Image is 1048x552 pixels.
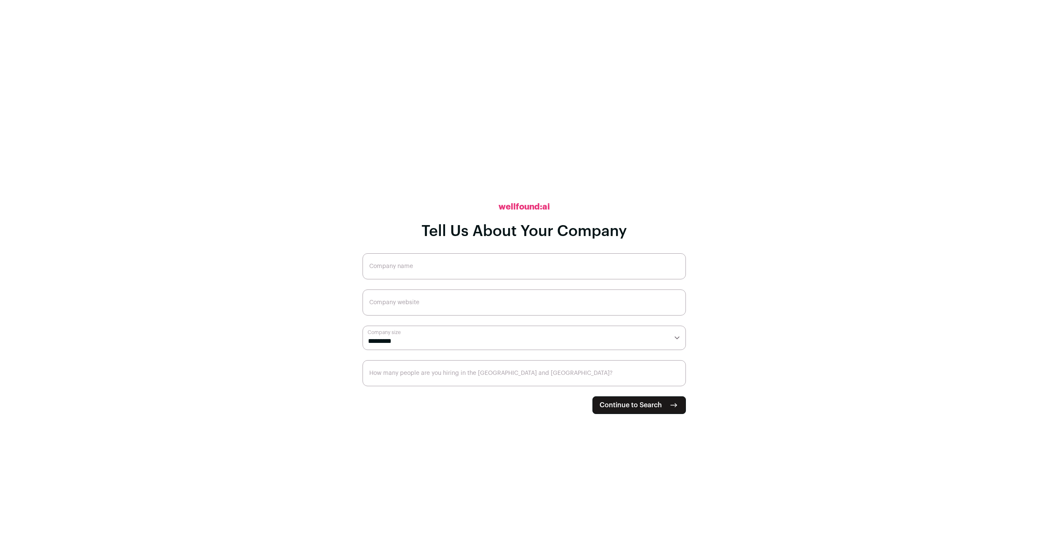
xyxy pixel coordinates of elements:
input: Company name [363,253,686,279]
input: Company website [363,289,686,316]
span: Continue to Search [600,400,662,410]
input: How many people are you hiring in the US and Canada? [363,360,686,386]
h1: Tell Us About Your Company [421,223,627,240]
h2: wellfound:ai [499,201,550,213]
button: Continue to Search [592,396,686,414]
